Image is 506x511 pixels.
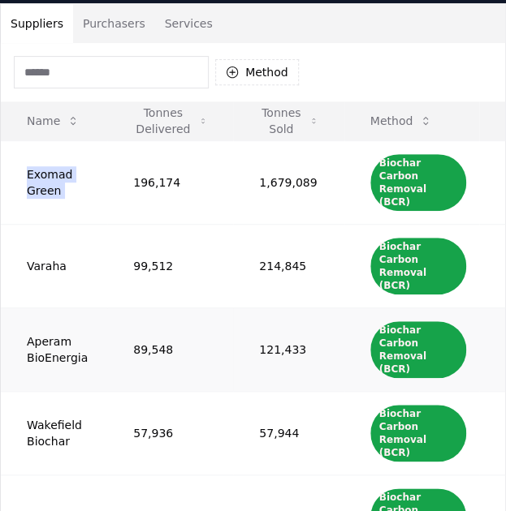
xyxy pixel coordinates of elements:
td: Wakefield Biochar [1,391,107,474]
td: 196,174 [107,140,233,224]
div: Biochar Carbon Removal (BCR) [370,321,467,378]
td: 57,936 [107,391,233,474]
button: Method [215,59,299,85]
td: 99,512 [107,224,233,307]
td: 121,433 [233,307,344,391]
td: 57,944 [233,391,344,474]
div: Biochar Carbon Removal (BCR) [370,154,467,211]
button: Tonnes Sold [246,105,331,137]
button: Services [155,4,223,43]
div: Biochar Carbon Removal (BCR) [370,238,467,294]
button: Suppliers [1,4,73,43]
td: 1,679,089 [233,140,344,224]
td: 89,548 [107,307,233,391]
button: Method [357,105,446,137]
button: Purchasers [73,4,155,43]
td: 214,845 [233,224,344,307]
td: Aperam BioEnergia [1,307,107,391]
div: Biochar Carbon Removal (BCR) [370,405,467,462]
button: Tonnes Delivered [120,105,220,137]
button: Name [14,105,93,137]
td: Exomad Green [1,140,107,224]
td: Varaha [1,224,107,307]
